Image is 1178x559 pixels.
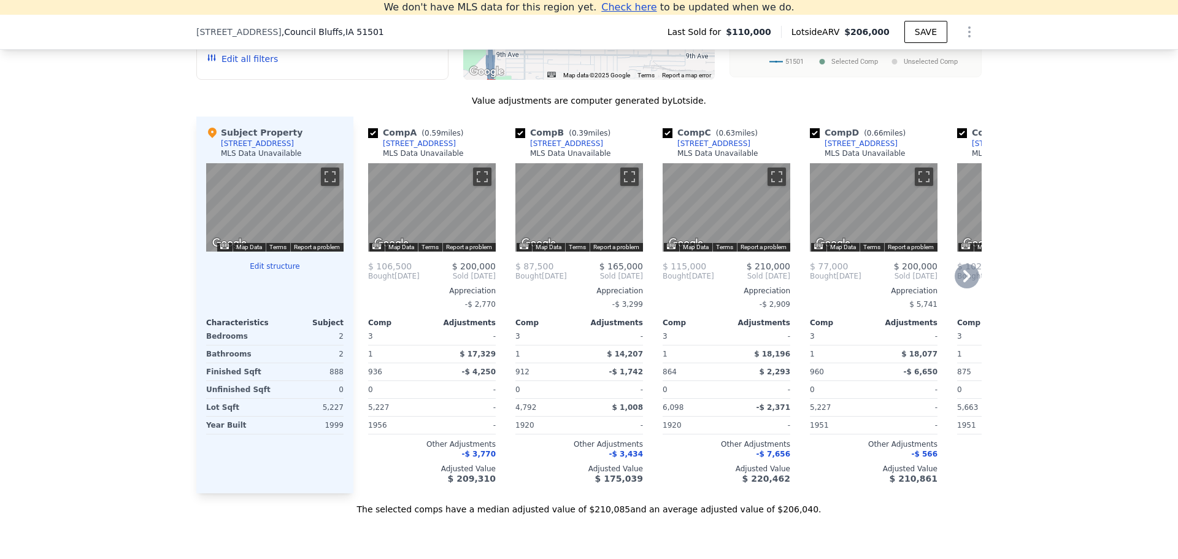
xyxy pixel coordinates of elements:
[452,261,496,271] span: $ 200,000
[368,261,412,271] span: $ 106,500
[810,163,937,252] div: Street View
[957,126,1057,139] div: Comp E
[582,417,643,434] div: -
[711,129,763,137] span: ( miles)
[957,163,1085,252] div: Street View
[637,72,655,79] a: Terms (opens in new tab)
[876,328,937,345] div: -
[612,300,643,309] span: -$ 3,299
[466,64,507,80] img: Google
[876,417,937,434] div: -
[277,381,344,398] div: 0
[960,236,1001,252] a: Open this area in Google Maps (opens a new window)
[663,261,706,271] span: $ 115,000
[579,318,643,328] div: Adjustments
[515,163,643,252] div: Map
[760,300,790,309] span: -$ 2,909
[567,271,643,281] span: Sold [DATE]
[434,328,496,345] div: -
[714,271,790,281] span: Sold [DATE]
[368,464,496,474] div: Adjusted Value
[876,399,937,416] div: -
[206,345,272,363] div: Bathrooms
[221,148,302,158] div: MLS Data Unavailable
[207,53,278,65] button: Edit all filters
[206,261,344,271] button: Edit structure
[874,318,937,328] div: Adjustments
[957,403,978,412] span: 5,663
[894,261,937,271] span: $ 200,000
[810,403,831,412] span: 5,227
[663,163,790,252] div: Street View
[572,129,588,137] span: 0.39
[904,41,927,50] text: [DATE]
[368,163,496,252] div: Street View
[432,318,496,328] div: Adjustments
[368,417,429,434] div: 1956
[368,286,496,296] div: Appreciation
[465,300,496,309] span: -$ 2,770
[473,168,491,186] button: Toggle fullscreen view
[434,417,496,434] div: -
[663,385,668,394] span: 0
[742,474,790,484] span: $ 220,462
[663,286,790,296] div: Appreciation
[515,318,579,328] div: Comp
[321,168,339,186] button: Toggle fullscreen view
[909,300,937,309] span: $ 5,741
[420,271,496,281] span: Sold [DATE]
[810,271,861,281] div: [DATE]
[515,385,520,394] span: 0
[863,244,880,250] a: Terms (opens in new tab)
[667,244,676,249] button: Keyboard shortcuts
[221,139,294,148] div: [STREET_ADDRESS]
[275,318,344,328] div: Subject
[277,417,344,434] div: 1999
[718,129,735,137] span: 0.63
[609,450,643,458] span: -$ 3,434
[277,399,344,416] div: 5,227
[515,126,615,139] div: Comp B
[810,368,824,376] span: 960
[294,244,340,250] a: Report a problem
[890,474,937,484] span: $ 210,861
[425,129,441,137] span: 0.59
[462,450,496,458] span: -$ 3,770
[663,318,726,328] div: Comp
[663,417,724,434] div: 1920
[462,368,496,376] span: -$ 4,250
[515,261,553,271] span: $ 87,500
[515,464,643,474] div: Adjusted Value
[825,139,898,148] div: [STREET_ADDRESS]
[515,368,529,376] span: 912
[663,126,763,139] div: Comp C
[609,368,643,376] span: -$ 1,742
[861,271,937,281] span: Sold [DATE]
[515,271,542,281] span: Bought
[368,163,496,252] div: Map
[810,417,871,434] div: 1951
[282,26,384,38] span: , Council Bluffs
[343,27,384,37] span: , IA 51501
[460,350,496,358] span: $ 17,329
[206,399,272,416] div: Lot Sqft
[515,332,520,341] span: 3
[582,381,643,398] div: -
[383,148,464,158] div: MLS Data Unavailable
[388,243,414,252] button: Map Data
[662,72,711,79] a: Report a map error
[368,271,395,281] span: Bought
[810,261,848,271] span: $ 77,000
[972,139,1045,148] div: [STREET_ADDRESS]
[383,139,456,148] div: [STREET_ADDRESS]
[417,129,468,137] span: ( miles)
[515,345,577,363] div: 1
[612,403,643,412] span: $ 1,008
[842,41,866,50] text: [DATE]
[957,286,1085,296] div: Appreciation
[515,286,643,296] div: Appreciation
[747,261,790,271] span: $ 210,000
[368,126,468,139] div: Comp A
[663,139,750,148] a: [STREET_ADDRESS]
[957,439,1085,449] div: Other Adjustments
